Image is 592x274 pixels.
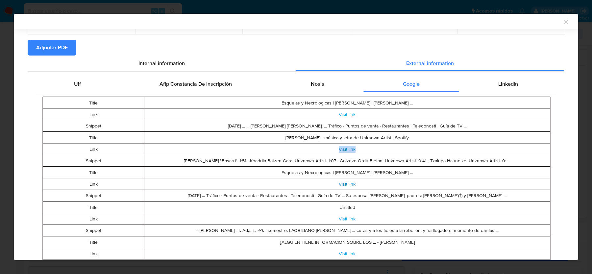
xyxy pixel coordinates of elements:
td: [PERSON_NAME] - música y letra de Unknown Artist | Spotify [144,132,550,144]
td: Title [43,97,144,109]
div: closure-recommendation-modal [14,14,578,260]
button: Adjuntar PDF [28,40,76,56]
span: Adjuntar PDF [36,40,68,55]
a: Visit link [339,250,356,257]
span: Google [403,80,420,88]
td: Snippet [43,225,144,236]
td: Link [43,213,144,225]
td: Esquelas y Necrologicas | [PERSON_NAME] | [PERSON_NAME] ... [144,167,550,178]
td: Snippet [43,120,144,132]
td: [DATE] ... Tráfico · Puntos de venta · Restaurantes · Teledonosti · Guía de TV ... Su esposa: [PE... [144,190,550,201]
a: Visit link [339,111,356,118]
button: Cerrar ventana [563,18,569,24]
span: Uif [74,80,81,88]
div: Detailed info [28,56,564,71]
td: Link [43,178,144,190]
span: External information [406,59,454,67]
td: Link [43,109,144,120]
td: Title [43,202,144,213]
td: Snippet [43,155,144,167]
td: Untitled [144,202,550,213]
a: Visit link [339,146,356,152]
td: [DATE] ... También fueron allí el donostiarra [PERSON_NAME], el bertsolari [PERSON_NAME] “Basarri... [144,260,550,271]
td: Link [43,144,144,155]
td: Link [43,248,144,260]
a: Visit link [339,181,356,187]
span: Linkedin [498,80,518,88]
td: —[PERSON_NAME],. T. Ada. E. ተገ. · semestre. LAORILIANO [PERSON_NAME] ... curas y á los fieles à l... [144,225,550,236]
td: [DATE] ... ... [PERSON_NAME] [PERSON_NAME]. ... Tráfico · Puntos de venta · Restaurantes · Teledo... [144,120,550,132]
td: Snippet [43,190,144,201]
span: Nosis [311,80,324,88]
td: Title [43,237,144,248]
td: Title [43,132,144,144]
td: Esquelas y Necrologicas | [PERSON_NAME] | [PERSON_NAME] ... [144,97,550,109]
div: Detailed external info [35,76,557,92]
td: [PERSON_NAME] "Basarri". 1:51 · Koadrila Batzen Gara. Unknown Artist. 1:07 · Goizeko Ordu Bietan.... [144,155,550,167]
td: Snippet [43,260,144,271]
span: Internal information [138,59,185,67]
span: Afip Constancia De Inscripción [160,80,232,88]
td: ¿ALGUIEN TIENE INFORMACION SOBRE LOS ... - [PERSON_NAME] [144,237,550,248]
td: Title [43,167,144,178]
a: Visit link [339,216,356,222]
